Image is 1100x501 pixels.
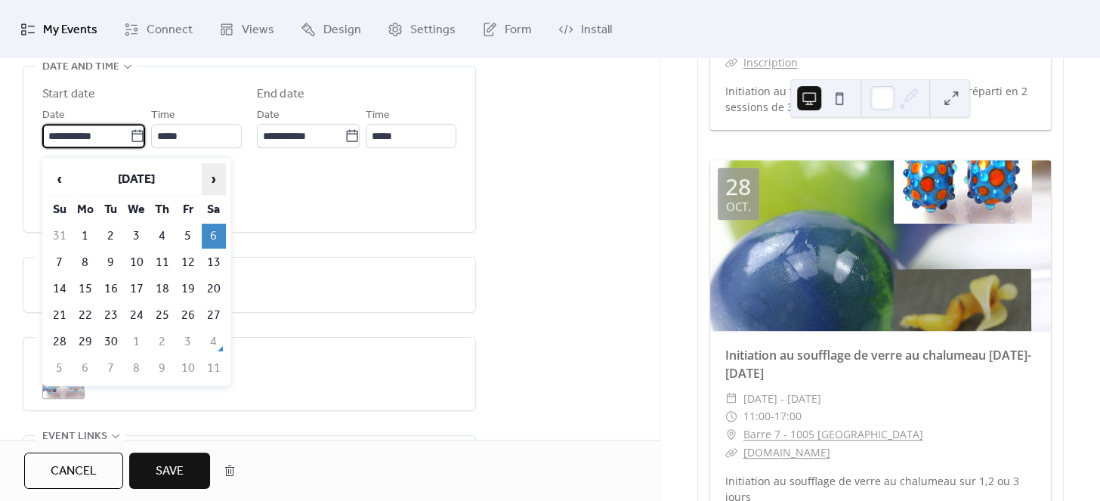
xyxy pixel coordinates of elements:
[202,329,226,354] td: 4
[73,356,97,381] td: 6
[176,356,200,381] td: 10
[743,55,798,70] a: Inscription
[725,425,737,444] div: ​
[151,107,175,125] span: Time
[43,18,97,42] span: My Events
[202,303,226,328] td: 27
[202,197,226,222] th: Sa
[743,445,830,459] a: [DOMAIN_NAME]
[202,356,226,381] td: 11
[48,224,72,249] td: 31
[125,277,149,302] td: 17
[125,356,149,381] td: 8
[73,303,97,328] td: 22
[99,329,123,354] td: 30
[125,224,149,249] td: 3
[242,18,274,42] span: Views
[176,224,200,249] td: 5
[24,453,123,489] button: Cancel
[150,329,175,354] td: 2
[150,356,175,381] td: 9
[774,407,802,425] span: 17:00
[202,224,226,249] td: 6
[125,329,149,354] td: 1
[99,303,123,328] td: 23
[113,6,204,52] a: Connect
[743,425,923,444] a: Barre 7 - 1005 [GEOGRAPHIC_DATA]
[150,277,175,302] td: 18
[125,197,149,222] th: We
[547,6,623,52] a: Install
[202,277,226,302] td: 20
[48,356,72,381] td: 5
[726,201,751,212] div: oct.
[471,6,543,52] a: Form
[176,197,200,222] th: Fr
[42,107,65,125] span: Date
[48,277,72,302] td: 14
[99,356,123,381] td: 7
[725,444,737,462] div: ​
[176,250,200,275] td: 12
[202,164,225,194] span: ›
[410,18,456,42] span: Settings
[73,224,97,249] td: 1
[48,197,72,222] th: Su
[73,250,97,275] td: 8
[581,18,612,42] span: Install
[150,250,175,275] td: 11
[48,329,72,354] td: 28
[725,407,737,425] div: ​
[771,407,774,425] span: -
[376,6,467,52] a: Settings
[73,163,200,196] th: [DATE]
[99,277,123,302] td: 16
[725,175,751,198] div: 28
[42,428,107,446] span: Event links
[150,224,175,249] td: 4
[73,197,97,222] th: Mo
[176,329,200,354] td: 3
[73,277,97,302] td: 15
[743,390,821,408] span: [DATE] - [DATE]
[176,303,200,328] td: 26
[257,107,280,125] span: Date
[42,58,119,76] span: Date and time
[48,164,71,194] span: ‹
[202,250,226,275] td: 13
[725,347,1031,382] a: Initiation au soufflage de verre au chalumeau [DATE]-[DATE]
[289,6,372,52] a: Design
[323,18,361,42] span: Design
[48,250,72,275] td: 7
[73,329,97,354] td: 29
[125,303,149,328] td: 24
[208,6,286,52] a: Views
[156,462,184,481] span: Save
[257,85,304,104] div: End date
[42,85,95,104] div: Start date
[51,462,97,481] span: Cancel
[99,250,123,275] td: 9
[725,390,737,408] div: ​
[150,303,175,328] td: 25
[743,407,771,425] span: 11:00
[129,453,210,489] button: Save
[48,303,72,328] td: 21
[710,83,1051,115] div: Initiation au filage de perles en verre sur 1 jour réparti en 2 sessions de 3 heures 30 en soirée.
[150,197,175,222] th: Th
[99,224,123,249] td: 2
[9,6,109,52] a: My Events
[99,197,123,222] th: Tu
[176,277,200,302] td: 19
[125,250,149,275] td: 10
[147,18,193,42] span: Connect
[725,54,737,72] div: ​
[366,107,390,125] span: Time
[505,18,532,42] span: Form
